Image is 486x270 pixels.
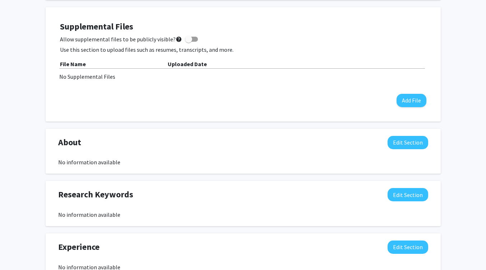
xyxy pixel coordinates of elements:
[397,94,426,107] button: Add File
[58,210,428,219] div: No information available
[60,22,426,32] h4: Supplemental Files
[388,241,428,254] button: Edit Experience
[176,35,182,44] mat-icon: help
[168,60,207,68] b: Uploaded Date
[58,241,99,253] span: Experience
[388,188,428,201] button: Edit Research Keywords
[58,136,81,149] span: About
[58,158,428,166] div: No information available
[5,238,31,265] iframe: To enrich screen reader interactions, please activate Accessibility in Grammarly extension settings
[60,60,86,68] b: File Name
[388,136,428,149] button: Edit About
[60,35,182,44] span: Allow supplemental files to be publicly visible?
[59,72,427,81] div: No Supplemental Files
[60,45,426,54] p: Use this section to upload files such as resumes, transcripts, and more.
[58,188,133,201] span: Research Keywords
